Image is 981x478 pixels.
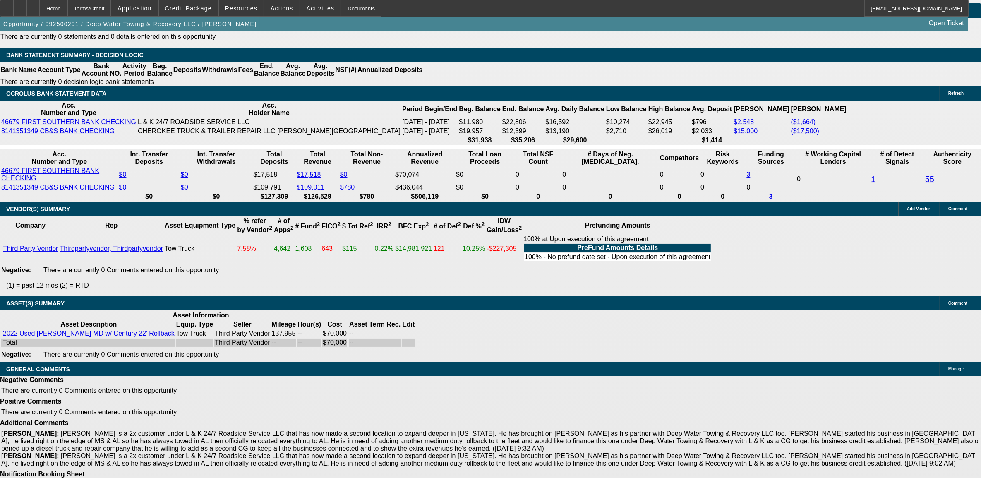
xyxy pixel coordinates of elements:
b: Def % [463,223,485,230]
td: 0 [562,167,659,183]
td: 10.25% [462,235,485,262]
span: Manage [948,367,964,371]
td: L & K 24/7 ROADSIDE SERVICE LLC [137,118,401,126]
td: -- [349,329,401,338]
td: CHEROKEE TRUCK & TRAILER REPAIR LLC [PERSON_NAME][GEOGRAPHIC_DATA] [137,127,401,135]
a: 8141351349 CB&S BANK CHECKING [1,184,115,191]
th: Avg. Daily Balance [545,101,605,117]
b: Asset Description [60,321,117,328]
a: 55 [925,175,934,184]
sup: 2 [388,221,391,227]
td: 0 [700,183,745,192]
th: Annualized Revenue [395,150,455,166]
td: $13,190 [545,127,605,135]
td: 0 [562,183,659,192]
b: IRR [377,223,391,230]
td: $19,957 [458,127,501,135]
th: Avg. Balance [280,62,306,78]
b: Negative: [1,351,31,358]
th: $127,309 [253,192,295,201]
th: Activity Period [122,62,147,78]
b: PreFund Amounts Details [577,244,658,251]
span: [PERSON_NAME] is a 2x customer under L & K 24/7 Roadside Service LLC that has now made a second l... [1,452,975,467]
td: 137,955 [271,329,297,338]
td: [DATE] - [DATE] [402,127,458,135]
a: 3 [769,193,773,200]
b: Prefunding Amounts [585,222,650,229]
td: $22,806 [502,118,544,126]
b: [PERSON_NAME]: [1,452,59,459]
th: # Days of Neg. [MEDICAL_DATA]. [562,150,659,166]
sup: 2 [290,225,293,231]
td: Third Party Vendor [214,339,270,347]
span: Comment [948,301,967,305]
td: 4,642 [273,235,294,262]
b: # of Apps [274,217,293,233]
th: Risk Keywords [700,150,745,166]
p: There are currently 0 statements and 0 details entered on this opportunity [0,33,459,41]
span: ASSET(S) SUMMARY [6,300,65,307]
b: [PERSON_NAME]: [1,430,59,437]
span: Refresh [948,91,964,96]
td: 0 [515,183,561,192]
th: High Balance [648,101,691,117]
td: 643 [321,235,341,262]
a: $2,548 [734,118,754,125]
th: End. Balance [502,101,544,117]
td: 100% - No prefund date set - Upon execution of this agreement [524,253,711,261]
a: 46679 FIRST SOUTHERN BANK CHECKING [1,167,99,182]
th: Total Revenue [297,150,339,166]
div: 100% at Upon execution of this agreement [523,235,712,262]
td: 0 [700,167,745,183]
span: There are currently 0 Comments entered on this opportunity [43,351,219,358]
th: $35,206 [502,136,544,144]
a: $0 [119,184,127,191]
th: Asset Term Recommendation [349,320,401,329]
th: Withdrawls [201,62,237,78]
td: $10,274 [606,118,647,126]
td: $11,980 [458,118,501,126]
th: Period Begin/End [402,101,458,117]
b: Cost [327,321,342,328]
td: 0.22% [374,235,394,262]
th: Acc. Number and Type [1,150,118,166]
th: Deposits [173,62,202,78]
div: $70,074 [395,171,454,178]
td: $0 [456,183,514,192]
td: $12,399 [502,127,544,135]
td: Tow Truck [176,329,213,338]
b: $ Tot Ref [342,223,373,230]
td: $70,000 [322,339,347,347]
a: Thirdpartyvendor, Thirdpartyvendor [60,245,163,252]
sup: 2 [458,221,461,227]
td: $70,000 [322,329,347,338]
span: There are currently 0 Comments entered on this opportunity [1,387,177,394]
th: $29,600 [545,136,605,144]
td: 0 [660,167,699,183]
th: [PERSON_NAME] [791,101,847,117]
th: # of Detect Signals [871,150,924,166]
b: Company [15,222,46,229]
th: Avg. Deposits [306,62,335,78]
div: $436,044 [395,184,454,191]
a: $780 [340,184,355,191]
span: Resources [225,5,257,12]
td: 1,608 [295,235,321,262]
td: $26,019 [648,127,691,135]
th: $0 [180,192,252,201]
th: Annualized Deposits [357,62,423,78]
p: (1) = past 12 mos (2) = RTD [6,282,981,289]
td: Third Party Vendor [214,329,270,338]
a: $0 [119,171,127,178]
b: # of Def [434,223,461,230]
a: $15,000 [734,127,758,135]
td: 121 [433,235,461,262]
b: FICO [321,223,341,230]
span: Activities [307,5,335,12]
b: Rep [105,222,118,229]
th: 0 [562,192,659,201]
td: $109,791 [253,183,295,192]
th: Total Deposits [253,150,295,166]
th: 0 [515,192,561,201]
td: 0 [660,183,699,192]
